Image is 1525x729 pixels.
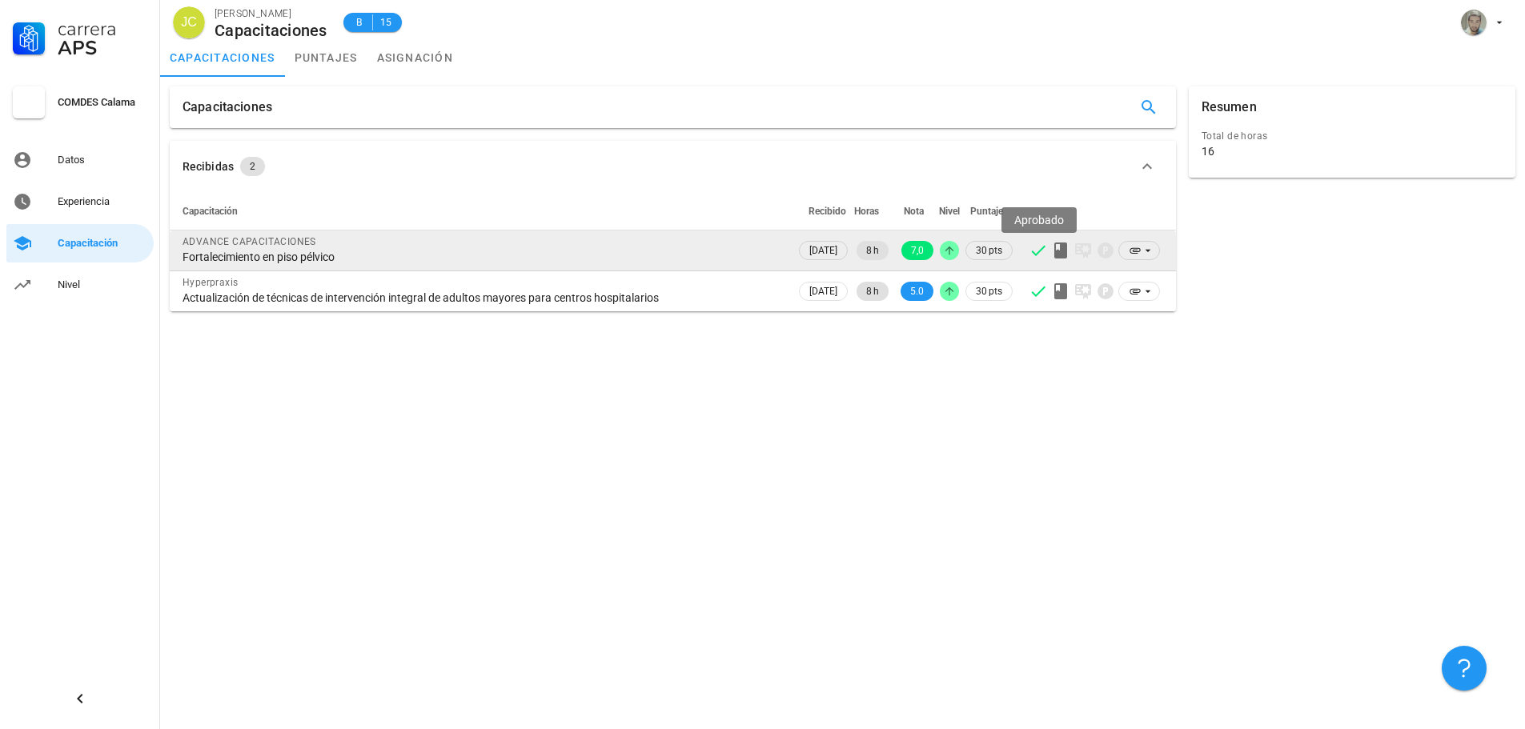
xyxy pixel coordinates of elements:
[58,19,147,38] div: Carrera
[904,206,924,217] span: Nota
[58,96,147,109] div: COMDES Calama
[892,192,937,230] th: Nota
[866,282,879,301] span: 8 h
[58,154,147,166] div: Datos
[183,206,238,217] span: Capacitación
[962,192,1016,230] th: Puntaje
[910,282,924,301] span: 5.0
[58,38,147,58] div: APS
[854,206,879,217] span: Horas
[976,283,1002,299] span: 30 pts
[809,282,837,300] span: [DATE]
[937,192,962,230] th: Nivel
[851,192,892,230] th: Horas
[1202,128,1503,144] div: Total de horas
[866,241,879,260] span: 8 h
[170,141,1176,192] button: Recibidas 2
[970,206,1003,217] span: Puntaje
[6,141,154,179] a: Datos
[170,192,796,230] th: Capacitación
[353,14,366,30] span: B
[183,290,783,305] div: Actualización de técnicas de intervención integral de adultos mayores para centros hospitalarios
[6,224,154,262] a: Capacitación
[379,14,392,30] span: 15
[183,236,316,247] span: ADVANCE CAPACITACIONES
[181,6,197,38] span: JC
[6,266,154,304] a: Nivel
[976,242,1002,258] span: 30 pts
[1202,144,1214,158] div: 16
[6,182,154,221] a: Experiencia
[367,38,464,77] a: asignación
[183,277,238,288] span: Hyperpraxis
[809,206,846,217] span: Recibido
[1461,10,1487,35] div: avatar
[939,206,960,217] span: Nivel
[58,237,147,250] div: Capacitación
[796,192,851,230] th: Recibido
[183,250,783,264] div: Fortalecimiento en piso pélvico
[809,242,837,259] span: [DATE]
[911,241,924,260] span: 7,0
[173,6,205,38] div: avatar
[58,278,147,291] div: Nivel
[215,6,327,22] div: [PERSON_NAME]
[58,195,147,208] div: Experiencia
[1202,86,1257,128] div: Resumen
[183,158,234,175] div: Recibidas
[160,38,285,77] a: capacitaciones
[183,86,272,128] div: Capacitaciones
[250,157,255,176] span: 2
[215,22,327,39] div: Capacitaciones
[285,38,367,77] a: puntajes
